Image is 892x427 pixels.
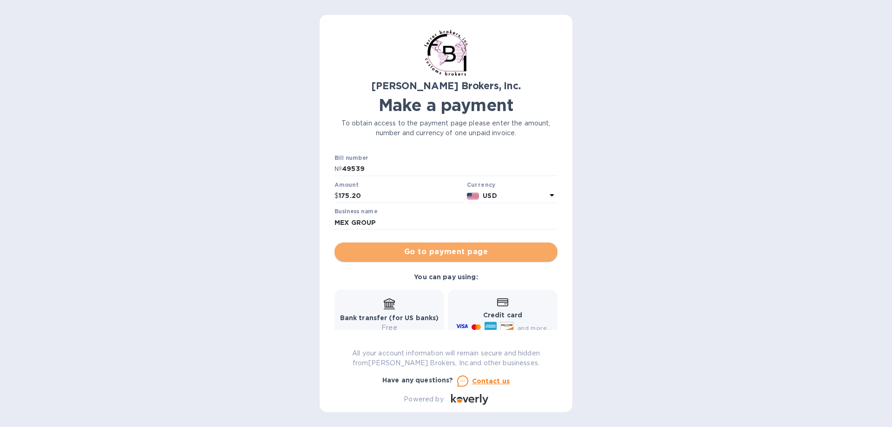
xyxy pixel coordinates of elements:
[414,273,478,281] b: You can pay using:
[334,118,557,138] p: To obtain access to the payment page please enter the amount, number and currency of one unpaid i...
[342,246,550,257] span: Go to payment page
[334,209,377,215] label: Business name
[483,192,497,199] b: USD
[382,376,453,384] b: Have any questions?
[472,377,510,385] u: Contact us
[334,243,557,261] button: Go to payment page
[340,323,439,333] p: Free
[371,80,520,92] b: [PERSON_NAME] Brokers, Inc.
[334,182,358,188] label: Amount
[483,311,522,319] b: Credit card
[342,162,557,176] input: Enter bill number
[467,181,496,188] b: Currency
[334,348,557,368] p: All your account information will remain secure and hidden from [PERSON_NAME] Brokers, Inc. and o...
[340,314,439,322] b: Bank transfer (for US banks)
[339,189,463,203] input: 0.00
[334,216,557,230] input: Enter business name
[334,164,342,174] p: №
[404,394,443,404] p: Powered by
[467,193,479,199] img: USD
[518,324,551,331] span: and more...
[334,156,368,161] label: Bill number
[334,191,339,201] p: $
[334,95,557,115] h1: Make a payment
